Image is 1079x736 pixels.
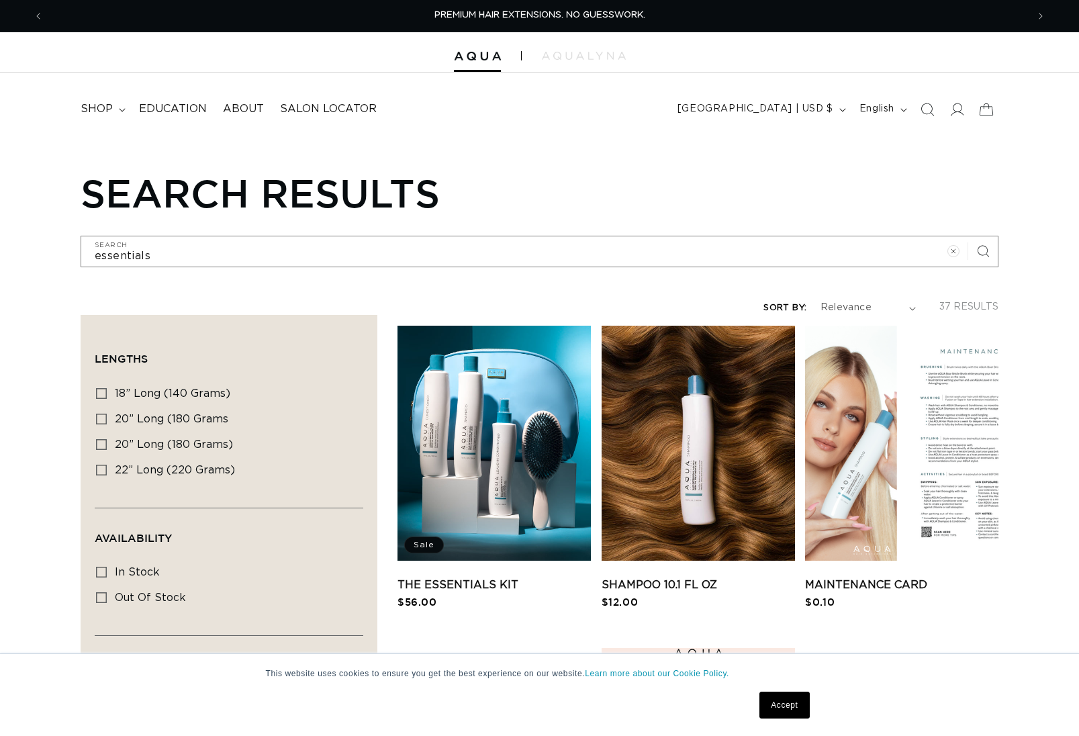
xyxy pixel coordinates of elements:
a: Learn more about our Cookie Policy. [585,669,729,678]
span: [GEOGRAPHIC_DATA] | USD $ [677,102,833,116]
a: About [215,94,272,124]
span: shop [81,102,113,116]
summary: Class Type (0 selected) [95,636,363,684]
a: Salon Locator [272,94,385,124]
p: This website uses cookies to ensure you get the best experience on our website. [266,668,814,680]
button: Next announcement [1026,3,1055,29]
summary: Availability (0 selected) [95,508,363,557]
span: Lengths [95,353,148,365]
summary: Lengths (0 selected) [95,329,363,377]
button: Clear search term [939,236,968,266]
summary: Search [912,95,942,124]
span: Out of stock [115,592,186,603]
a: Education [131,94,215,124]
button: Previous announcement [24,3,53,29]
span: Availability [95,532,172,544]
button: [GEOGRAPHIC_DATA] | USD $ [669,97,851,122]
span: PREMIUM HAIR EXTENSIONS. NO GUESSWORK. [434,11,645,19]
span: In stock [115,567,160,578]
input: Search [81,236,998,267]
label: Sort by: [763,304,806,312]
span: 20” Long (180 grams) [115,439,233,450]
span: 22” Long (220 grams) [115,465,235,475]
span: Salon Locator [280,102,377,116]
span: 20” Long (180 grams [115,414,228,424]
a: The Essentials Kit [397,577,591,593]
button: Search [968,236,998,266]
span: 18” Long (140 grams) [115,388,230,399]
button: English [851,97,912,122]
a: Shampoo 10.1 fl oz [602,577,795,593]
h1: Search results [81,170,998,216]
span: 37 results [939,302,998,312]
span: English [859,102,894,116]
a: Maintenance Card [805,577,998,593]
a: Accept [759,692,809,719]
span: Education [139,102,207,116]
img: Aqua Hair Extensions [454,52,501,61]
span: About [223,102,264,116]
img: aqualyna.com [542,52,626,60]
summary: shop [73,94,131,124]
